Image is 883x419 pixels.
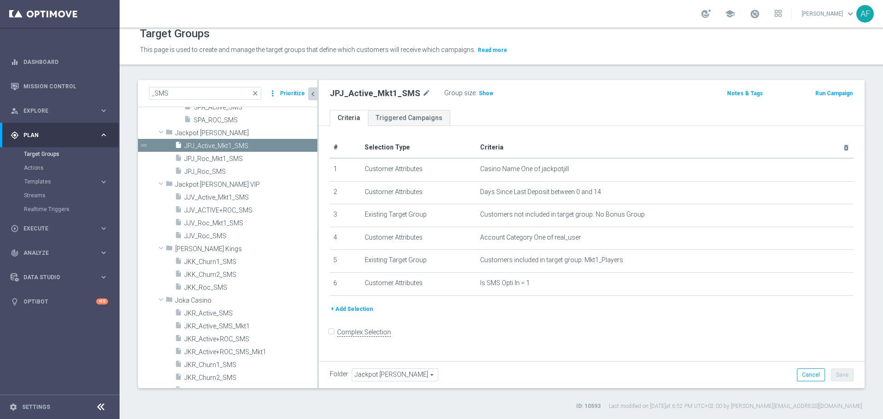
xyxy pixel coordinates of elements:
i: insert_drive_file [175,360,182,371]
div: Data Studio [11,273,99,281]
span: Johnnie Kash Kings [175,245,317,253]
div: Optibot [11,289,108,314]
i: insert_drive_file [175,334,182,345]
span: JKR_Active&#x2B;ROC_SMS [184,335,317,343]
button: Read more [477,45,508,55]
a: [PERSON_NAME]keyboard_arrow_down [801,7,856,21]
div: Realtime Triggers [24,202,119,216]
i: insert_drive_file [184,103,191,113]
td: Existing Target Group [361,204,476,227]
button: Save [831,368,854,381]
span: JKK_Roc_SMS [184,284,317,292]
a: Streams [24,192,96,199]
div: Execute [11,224,99,233]
span: JPJ_Roc_Mkt1_SMS [184,155,317,163]
i: insert_drive_file [175,386,182,396]
th: # [330,137,361,158]
i: settings [9,403,17,411]
div: AF [856,5,874,23]
a: Criteria [330,110,368,126]
td: 5 [330,250,361,273]
i: mode_edit [422,88,430,99]
td: 3 [330,204,361,227]
i: more_vert [268,87,277,100]
span: JKR_Active&#x2B;ROC_SMS_Mkt1 [184,348,317,356]
i: chevron_left [309,90,317,98]
div: Templates keyboard_arrow_right [24,178,109,185]
h1: Target Groups [140,27,210,40]
button: gps_fixed Plan keyboard_arrow_right [10,132,109,139]
span: JKR_Roc_SMS [184,387,317,395]
i: keyboard_arrow_right [99,273,108,281]
div: Actions [24,161,119,175]
span: Is SMS Opti In = 1 [480,279,530,287]
i: insert_drive_file [175,193,182,203]
button: person_search Explore keyboard_arrow_right [10,107,109,115]
span: Execute [23,226,99,231]
a: Mission Control [23,74,108,98]
button: Data Studio keyboard_arrow_right [10,274,109,281]
span: Jackpot Jill VIP [175,181,317,189]
div: equalizer Dashboard [10,58,109,66]
span: JPJ_Roc_SMS [184,168,317,176]
td: Customer Attributes [361,158,476,181]
i: insert_drive_file [175,154,182,165]
div: Mission Control [10,83,109,90]
a: Optibot [23,289,96,314]
i: insert_drive_file [175,257,182,268]
i: delete_forever [843,144,850,151]
button: + Add Selection [330,304,374,314]
td: 2 [330,181,361,204]
span: Account Category One of real_user [480,234,581,241]
i: keyboard_arrow_right [99,224,108,233]
i: insert_drive_file [175,218,182,229]
span: close [252,90,259,97]
h2: JPJ_Active_Mkt1_SMS [330,88,420,99]
button: Cancel [797,368,825,381]
i: equalizer [11,58,19,66]
i: folder [166,128,173,139]
span: Customers included in target group: Mkt1_Players [480,256,623,264]
span: Analyze [23,250,99,256]
button: track_changes Analyze keyboard_arrow_right [10,249,109,257]
span: Criteria [480,143,504,151]
td: 4 [330,227,361,250]
div: Streams [24,189,119,202]
i: play_circle_outline [11,224,19,233]
i: insert_drive_file [175,167,182,178]
span: JJV_ACTIVE&#x2B;ROC_SMS [184,207,317,214]
a: Dashboard [23,50,108,74]
span: Joka Casino [175,297,317,304]
label: Complex Selection [337,328,391,337]
button: Prioritize [279,87,306,100]
span: Casino Name One of jackpotjill [480,165,569,173]
i: track_changes [11,249,19,257]
div: +10 [96,298,108,304]
i: gps_fixed [11,131,19,139]
i: insert_drive_file [175,231,182,242]
a: Target Groups [24,150,96,158]
i: insert_drive_file [175,309,182,319]
span: JJV_Roc_SMS [184,232,317,240]
i: folder [166,244,173,255]
button: lightbulb Optibot +10 [10,298,109,305]
span: Plan [23,132,99,138]
i: insert_drive_file [175,373,182,384]
span: JPJ_Active_Mkt1_SMS [184,142,317,150]
span: JKR_Churn2_SMS [184,374,317,382]
label: : [476,89,477,97]
span: SPA_ROC_SMS [194,116,317,124]
i: insert_drive_file [175,283,182,293]
i: keyboard_arrow_right [99,106,108,115]
span: JKR_Active_SMS_Mkt1 [184,322,317,330]
span: Jackpot Jill [175,129,317,137]
td: Customer Attributes [361,181,476,204]
span: Show [479,90,493,97]
td: 1 [330,158,361,181]
button: Notes & Tags [726,88,764,98]
div: play_circle_outline Execute keyboard_arrow_right [10,225,109,232]
i: insert_drive_file [175,321,182,332]
i: insert_drive_file [175,141,182,152]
